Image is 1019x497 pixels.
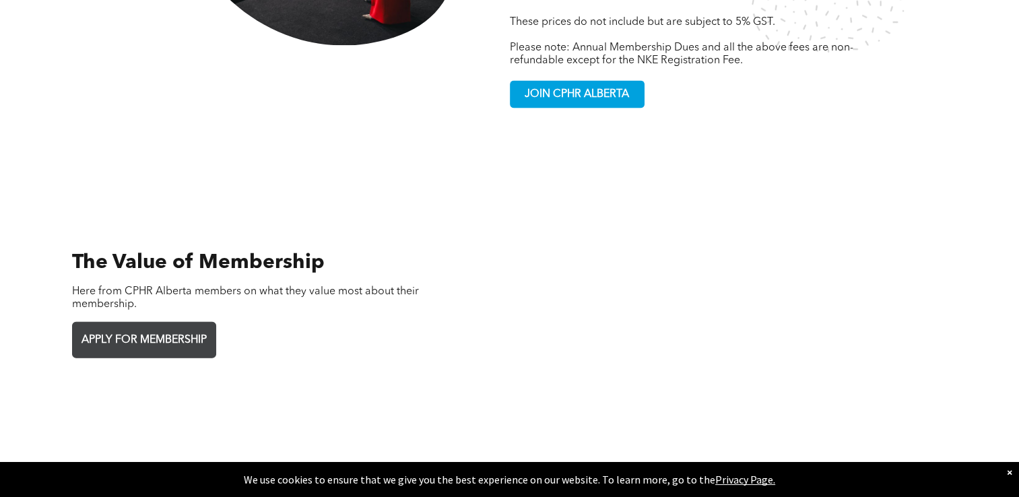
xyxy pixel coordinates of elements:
a: Privacy Page. [715,473,775,486]
span: Here from CPHR Alberta members on what they value most about their membership. [72,286,419,310]
div: Dismiss notification [1007,465,1012,479]
span: Please note: Annual Membership Dues and all the above fees are non-refundable except for the NKE ... [510,42,853,66]
span: JOIN CPHR ALBERTA [520,81,634,108]
span: APPLY FOR MEMBERSHIP [77,327,211,354]
a: APPLY FOR MEMBERSHIP [72,322,216,358]
span: These prices do not include but are subject to 5% GST. [510,17,775,28]
span: The Value of Membership [72,253,325,273]
a: JOIN CPHR ALBERTA [510,81,645,108]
